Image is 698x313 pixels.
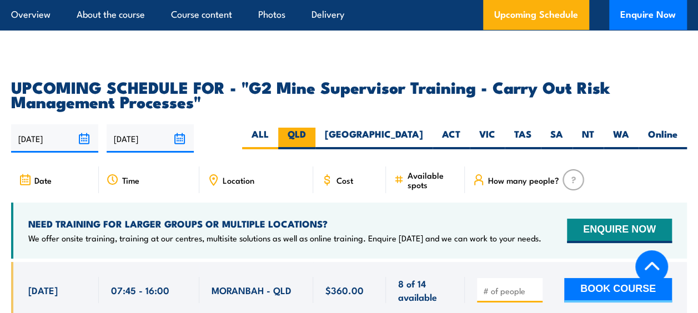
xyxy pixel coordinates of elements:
button: BOOK COURSE [564,278,672,302]
span: $360.00 [325,284,364,296]
label: NT [573,128,604,149]
label: TAS [505,128,541,149]
span: Available spots [408,170,457,189]
span: Time [122,175,139,185]
input: # of people [483,285,539,296]
h2: UPCOMING SCHEDULE FOR - "G2 Mine Supervisor Training - Carry Out Risk Management Processes" [11,79,687,108]
p: We offer onsite training, training at our centres, multisite solutions as well as online training... [28,233,541,244]
label: ALL [242,128,278,149]
input: From date [11,124,98,153]
label: SA [541,128,573,149]
span: 07:45 - 16:00 [111,284,169,296]
span: 8 of 14 available [398,277,453,303]
label: WA [604,128,639,149]
label: Online [639,128,687,149]
label: QLD [278,128,315,149]
span: Location [223,175,254,185]
span: [DATE] [28,284,58,296]
h4: NEED TRAINING FOR LARGER GROUPS OR MULTIPLE LOCATIONS? [28,218,541,230]
span: Cost [337,175,353,185]
span: MORANBAH - QLD [212,284,292,296]
input: To date [107,124,194,153]
label: [GEOGRAPHIC_DATA] [315,128,433,149]
span: Date [34,175,52,185]
label: ACT [433,128,470,149]
label: VIC [470,128,505,149]
span: How many people? [488,175,559,185]
button: ENQUIRE NOW [567,219,672,243]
